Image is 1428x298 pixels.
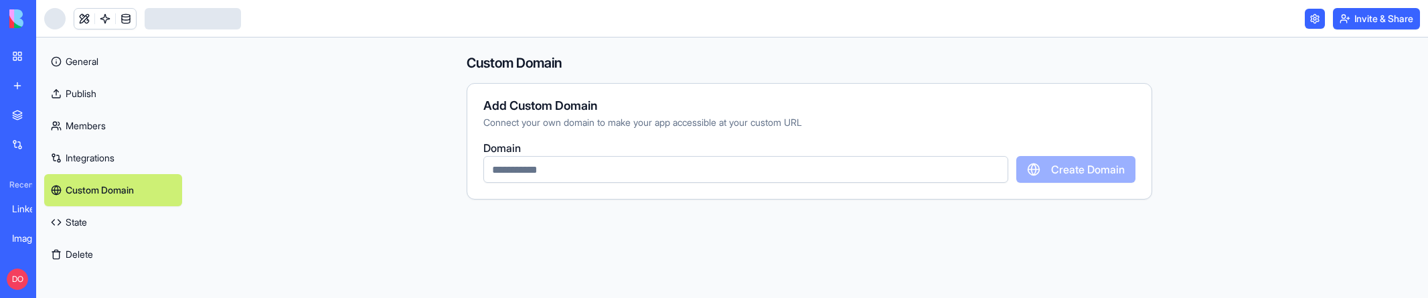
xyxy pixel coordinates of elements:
[4,254,58,281] a: Web Page Optimizer
[44,238,182,271] button: Delete
[483,141,521,155] span: Domain
[44,110,182,142] a: Members
[7,269,28,290] span: DO
[4,179,32,190] span: Recent
[44,142,182,174] a: Integrations
[483,116,1135,129] div: Connect your own domain to make your app accessible at your custom URL
[4,196,58,222] a: LinkedIn Profile Insights
[44,206,182,238] a: State
[44,46,182,78] a: General
[9,9,92,28] img: logo
[483,100,1135,112] div: Add Custom Domain
[12,232,50,245] div: Image Generator
[1333,8,1420,29] button: Invite & Share
[44,78,182,110] a: Publish
[44,174,182,206] a: Custom Domain
[12,202,50,216] div: LinkedIn Profile Insights
[467,54,1152,72] h4: Custom Domain
[4,225,58,252] a: Image Generator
